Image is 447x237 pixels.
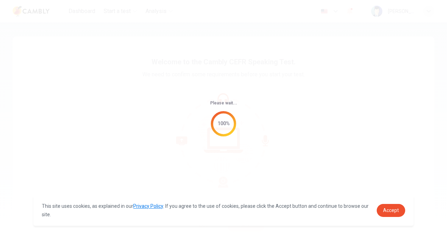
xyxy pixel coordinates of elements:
div: cookieconsent [33,195,413,226]
span: Accept [383,207,399,213]
span: Please wait... [210,101,237,105]
div: 100% [218,120,230,128]
a: dismiss cookie message [377,204,405,217]
a: Privacy Policy [133,203,163,209]
span: This site uses cookies, as explained in our . If you agree to the use of cookies, please click th... [42,203,369,217]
